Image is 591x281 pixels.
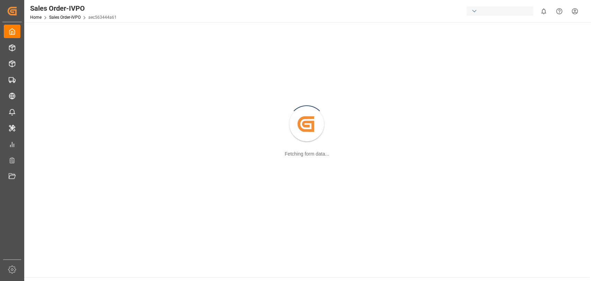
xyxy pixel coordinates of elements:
[30,15,42,20] a: Home
[552,3,567,19] button: Help Center
[49,15,81,20] a: Sales Order-IVPO
[536,3,552,19] button: show 0 new notifications
[30,3,117,14] div: Sales Order-IVPO
[285,150,329,158] div: Fetching form data...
